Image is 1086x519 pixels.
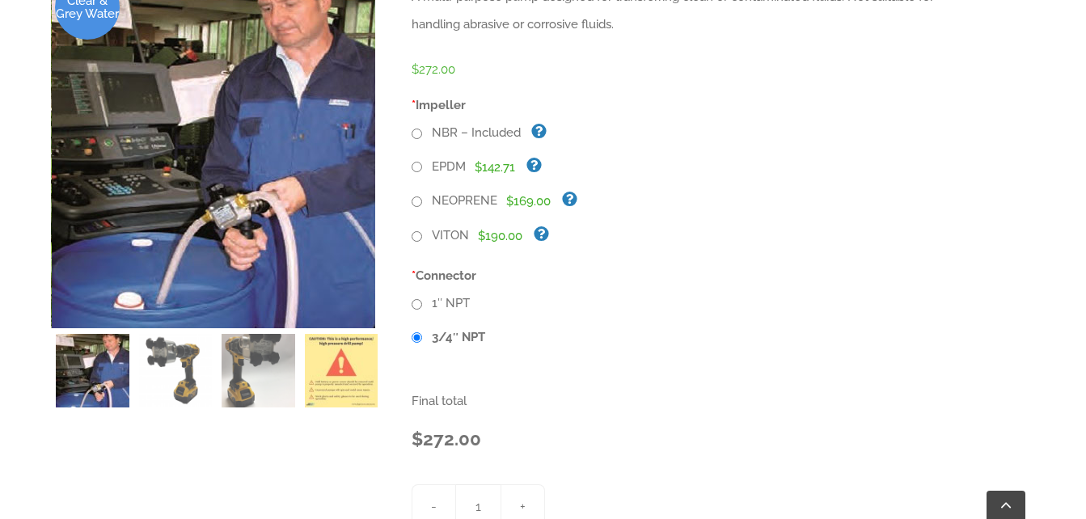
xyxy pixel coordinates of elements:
[399,91,995,119] label: Impeller
[478,229,522,243] span: $190.00
[425,228,469,243] span: VITON
[425,193,497,208] span: NEOPRENE
[425,330,485,344] span: 3/4″ NPT
[425,296,470,310] span: 1″ NPT
[222,334,295,407] img: 03c302_c2591cd6c634422c800e29b072f8964b_mv2_d_1512_2016_s_2-100x100.png
[412,62,419,77] span: $
[412,196,422,207] input: NEOPRENE
[412,129,422,139] input: NBR – Included
[412,62,455,77] bdi: 272.00
[412,387,983,415] dt: Final total
[412,419,481,460] span: $272.00
[425,125,521,140] span: NBR – Included
[399,262,995,289] label: Connector
[412,162,422,172] input: EPDM
[412,231,422,242] input: VITON
[139,334,213,407] img: 03c302_5a8054b788e043699c12b992adf83586_mv2_d_1512_2016_s_2-100x100.png
[56,334,129,407] img: zuwa-drill-pump-philadelphia-pa-100x100.jpg
[305,334,378,407] img: 03c302_b832741159d84e9a8e200e11b3ff0de1_mv2-100x100.jpg
[425,159,466,174] span: EPDM
[412,332,422,343] input: 3/4″ NPT
[506,194,551,209] span: $169.00
[475,160,515,175] span: $142.71
[412,299,422,310] input: 1″ NPT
